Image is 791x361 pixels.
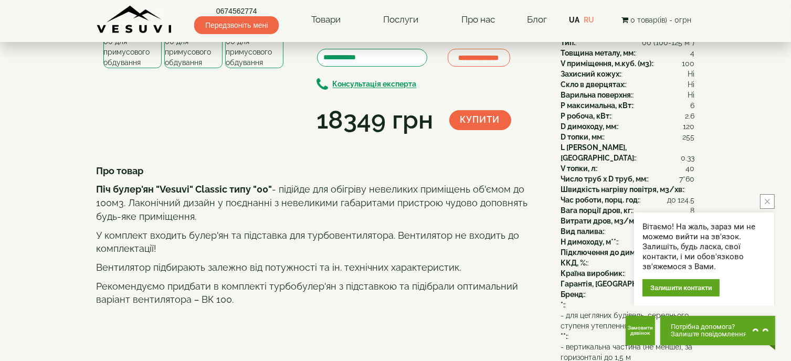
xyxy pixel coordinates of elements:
[561,216,695,226] div: :
[194,16,279,34] span: Передзвоніть мені
[561,290,585,299] b: Бренд:
[561,111,695,121] div: :
[561,143,636,162] b: L [PERSON_NAME], [GEOGRAPHIC_DATA]:
[561,163,695,174] div: :
[561,206,633,215] b: Вага порції дров, кг:
[630,16,691,24] span: 0 товар(ів) - 0грн
[584,16,594,24] a: RU
[561,38,576,47] b: Тип:
[561,196,640,204] b: Час роботи, порц. год:
[97,280,537,306] p: Рекомендуємо придбати в комплекті турбобулер'ян з підставкою та підібрали оптимальний варіант вен...
[561,217,645,225] b: Витрати дров, м3/міс*:
[660,316,775,345] button: Chat button
[561,48,695,58] div: :
[561,58,695,69] div: :
[561,142,695,163] div: :
[569,16,579,24] a: UA
[97,261,537,274] p: Вентилятор підбирають залежно від потужності та ін. технічних характеристик.
[561,37,695,48] div: :
[561,268,695,279] div: :
[561,121,695,132] div: :
[561,195,695,205] div: :
[683,121,695,132] span: 120
[561,90,695,100] div: :
[561,205,695,216] div: :
[561,59,653,68] b: V приміщення, м.куб. (м3):
[561,259,588,267] b: ККД, %:
[683,132,695,142] span: 255
[561,164,597,173] b: V топки, л:
[561,279,695,289] div: :
[561,80,626,89] b: Скло в дверцятах:
[527,14,547,25] a: Блог
[760,194,775,209] button: close button
[685,111,695,121] span: 2.6
[561,269,625,278] b: Країна виробник:
[561,175,648,183] b: Число труб x D труб, мм:
[682,58,695,69] span: 100
[561,91,633,99] b: Варильна поверхня:
[691,100,695,111] span: 6
[561,310,695,342] div: :
[671,331,747,338] span: Залиште повідомлення
[561,289,695,300] div: :
[301,8,351,32] a: Товари
[97,165,144,176] b: Про товар
[561,238,618,246] b: H димоходу, м**:
[681,153,695,163] span: 0.33
[688,79,695,90] span: Ні
[451,8,505,32] a: Про нас
[642,222,766,272] div: Вітаємо! На жаль, зараз ми не можемо вийти на зв'язок. Залишіть, будь ласка, свої контакти, і ми ...
[561,70,621,78] b: Захисний кожух:
[561,79,695,90] div: :
[686,163,695,174] span: 40
[97,229,537,256] p: У комплект входить булер'ян та підставка для турбовентилятора. Вентилятор не входить до комплекта...
[317,102,434,138] div: 18349 грн
[561,258,695,268] div: :
[561,185,684,194] b: Швидкість нагріву повітря, м3/хв:
[642,279,720,296] div: Залишити контакти
[561,226,695,237] div: :
[97,183,537,223] p: - підійде для обігріву невеликих приміщень об'ємом до 100м3. Лаконічний дизайн у поєднанні з неве...
[333,80,417,89] b: Консультація експерта
[561,174,695,184] div: :
[691,48,695,58] span: 4
[561,227,605,236] b: Вид палива:
[561,184,695,195] div: :
[561,247,695,258] div: :
[626,316,655,345] button: Get Call button
[642,37,695,48] span: 00 (100-125 м³)
[561,248,658,257] b: Підключення до димоходу:
[688,90,695,100] span: Ні
[97,5,173,34] img: content
[561,310,695,331] span: - для цегляних будівель, середнього ступеня утеплення
[561,101,634,110] b: P максимальна, кВт:
[373,8,429,32] a: Послуги
[561,69,695,79] div: :
[449,110,511,130] button: Купити
[561,132,695,142] div: :
[688,69,695,79] span: Ні
[561,122,618,131] b: D димоходу, мм:
[561,133,604,141] b: D топки, мм:
[561,280,671,288] b: Гарантія, [GEOGRAPHIC_DATA]:
[561,300,695,310] div: :
[618,14,694,26] button: 0 товар(ів) - 0грн
[561,100,695,111] div: :
[194,6,279,16] a: 0674562774
[561,49,636,57] b: Товщина металу, мм:
[97,184,272,195] b: Піч булер'ян "Vesuvi" Classic типу "00"
[671,323,747,331] span: Потрібна допомога?
[561,112,611,120] b: P робоча, кВт:
[628,325,653,336] span: Замовити дзвінок
[561,237,695,247] div: :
